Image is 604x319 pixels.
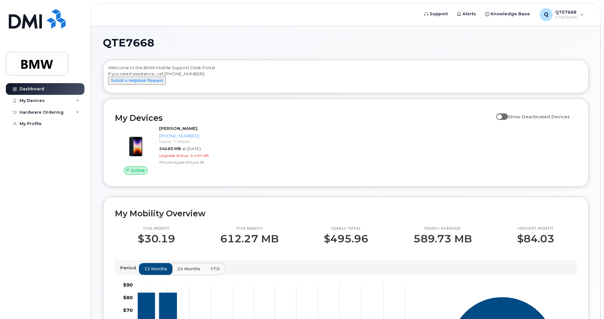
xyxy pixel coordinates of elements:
[324,233,368,245] p: $495.96
[159,133,222,139] div: [PHONE_NUMBER]
[115,125,225,175] a: Active[PERSON_NAME][PHONE_NUMBER]Carrier: T-Mobile240.83 MBat [DATE]Upgrade Status:4 mth leftiPho...
[220,226,279,231] p: This month
[159,159,222,165] div: iPhone Apple iPhone SE
[131,167,145,173] span: Active
[159,153,189,158] span: Upgrade Status:
[177,266,200,272] span: 24 months
[496,110,501,116] input: Show Deactivated Devices
[508,114,570,119] span: Show Deactivated Devices
[576,291,599,314] iframe: Messenger Launcher
[120,129,151,160] img: image20231002-3703462-10zne2t.jpeg
[220,233,279,245] p: 612.27 MB
[190,153,209,158] span: 4 mth left
[103,38,154,48] span: QTE7668
[123,307,133,313] tspan: $70
[517,233,554,245] p: $84.03
[138,233,175,245] p: $30.19
[159,146,181,151] span: 240.83 MB
[324,226,368,231] p: Yearly total
[413,233,472,245] p: 589.73 MB
[182,146,201,151] span: at [DATE]
[517,226,554,231] p: Highest month
[120,265,139,271] p: Period
[138,226,175,231] p: This month
[108,78,166,83] a: Submit a Helpdesk Request
[115,113,493,123] h2: My Devices
[210,266,220,272] span: YTD
[123,295,133,300] tspan: $80
[159,126,197,131] strong: [PERSON_NAME]
[108,77,166,85] button: Submit a Helpdesk Request
[108,65,584,91] div: Welcome to the BMW Mobile Support Desk Portal If you need assistance, call [PHONE_NUMBER].
[413,226,472,231] p: Yearly average
[159,139,222,144] div: Carrier: T-Mobile
[115,209,577,218] h2: My Mobility Overview
[123,282,133,288] tspan: $90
